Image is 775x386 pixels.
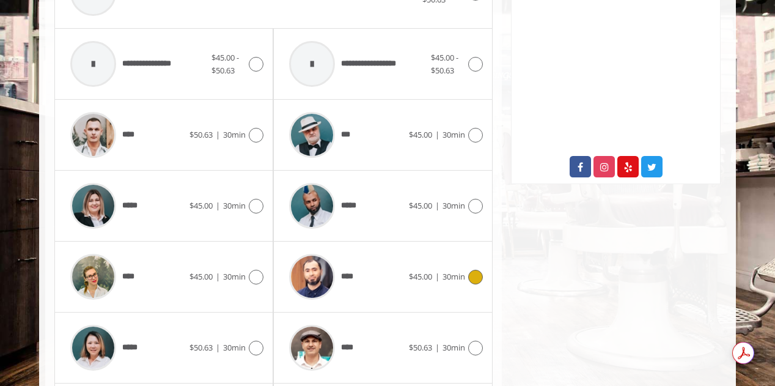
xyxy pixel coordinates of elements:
span: | [435,271,439,282]
span: $45.00 - $50.63 [211,52,239,76]
span: $45.00 - $50.63 [431,52,458,76]
span: 30min [223,129,246,140]
span: $50.63 [409,342,432,353]
span: $45.00 [409,271,432,282]
span: $45.00 [189,200,213,211]
span: 30min [443,271,465,282]
span: $45.00 [189,271,213,282]
span: 30min [443,129,465,140]
span: | [435,200,439,211]
span: | [216,271,220,282]
span: 30min [223,342,246,353]
span: $45.00 [409,200,432,211]
span: | [216,342,220,353]
span: | [435,129,439,140]
span: 30min [223,271,246,282]
span: 30min [443,342,465,353]
span: | [435,342,439,353]
span: 30min [223,200,246,211]
span: $50.63 [189,129,213,140]
span: | [216,200,220,211]
span: $50.63 [189,342,213,353]
span: 30min [443,200,465,211]
span: | [216,129,220,140]
span: $45.00 [409,129,432,140]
